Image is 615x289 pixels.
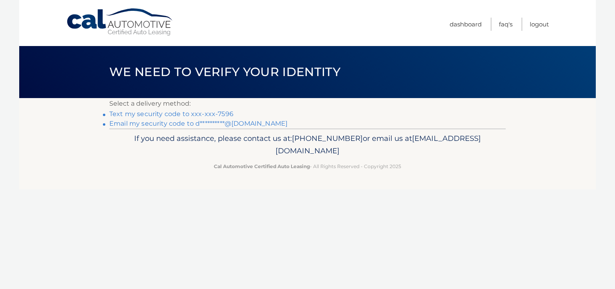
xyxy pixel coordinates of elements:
[115,132,500,158] p: If you need assistance, please contact us at: or email us at
[115,162,500,171] p: - All Rights Reserved - Copyright 2025
[499,18,512,31] a: FAQ's
[214,163,310,169] strong: Cal Automotive Certified Auto Leasing
[450,18,482,31] a: Dashboard
[109,120,287,127] a: Email my security code to d**********@[DOMAIN_NAME]
[109,98,506,109] p: Select a delivery method:
[292,134,363,143] span: [PHONE_NUMBER]
[66,8,174,36] a: Cal Automotive
[109,64,340,79] span: We need to verify your identity
[109,110,233,118] a: Text my security code to xxx-xxx-7596
[530,18,549,31] a: Logout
